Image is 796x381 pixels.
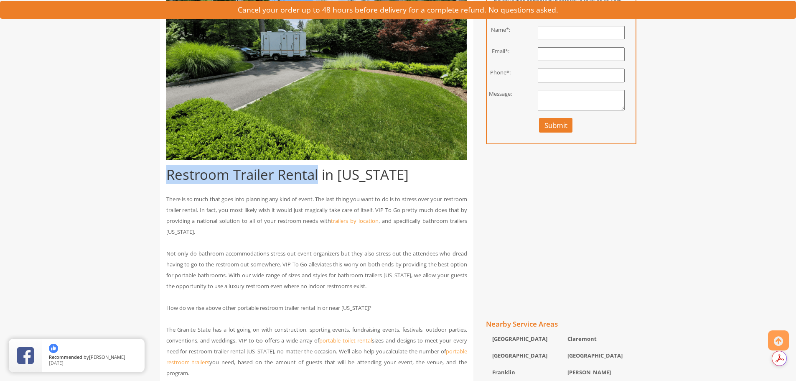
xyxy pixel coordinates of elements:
h4: Nearby Service Areas [486,320,636,328]
span: you need [209,358,234,366]
button: Submit [539,118,573,133]
p: How do we rise above other portable restroom trailer rental in or near [US_STATE]? [166,302,467,313]
a: portable toilet rental [319,337,372,344]
p: The Granite State has a lot going on with construction, sporting events, fundraising events, fest... [166,324,467,378]
img: thumbs up icon [49,344,58,353]
span: by [49,355,138,361]
span: calculate the number of [386,348,446,355]
div: Name*: [481,26,521,34]
span: [PERSON_NAME] [89,354,125,360]
a: portable restroom trailers [166,348,467,366]
div: [GEOGRAPHIC_DATA] [486,349,561,366]
a: trailers by location [331,217,379,225]
div: Message: [481,90,521,98]
span: [DATE] [49,360,64,366]
p: Not only do bathroom accommodations stress out event organizers but they also stress out the atte... [166,248,467,292]
span: Recommended [49,354,82,360]
div: [GEOGRAPHIC_DATA] [486,332,561,349]
img: Review Rating [17,347,34,364]
div: Email*: [481,47,521,55]
div: Claremont [561,332,636,349]
p: There is so much that goes into planning any kind of event. The last thing you want to do is to s... [166,194,467,237]
div: [GEOGRAPHIC_DATA] [561,349,636,366]
h1: Restroom Trailer Rental in [US_STATE] [166,167,467,182]
div: Phone*: [481,69,521,77]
